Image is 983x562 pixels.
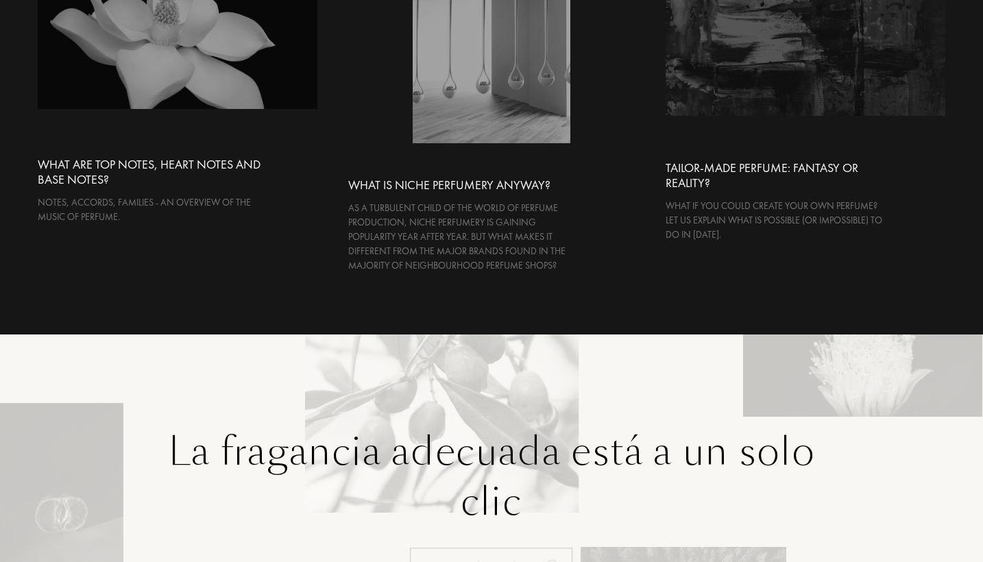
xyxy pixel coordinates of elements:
[348,178,577,193] h3: What is niche perfumery anyway?
[147,427,836,527] div: La fragancia adecuada está a un solo clic
[666,160,889,191] h3: Tailor-made perfume: Fantasy or reality?
[666,199,889,242] div: What if you could create your own perfume? Let us explain what is possible (or impossible) to do ...
[38,195,261,224] div: Notes, accords, families - an overview of the music of perfume.
[38,157,261,187] h3: What are top notes, heart notes and base notes?
[348,201,577,273] div: As a turbulent child of the world of perfume production, niche perfumery is gaining popularity ye...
